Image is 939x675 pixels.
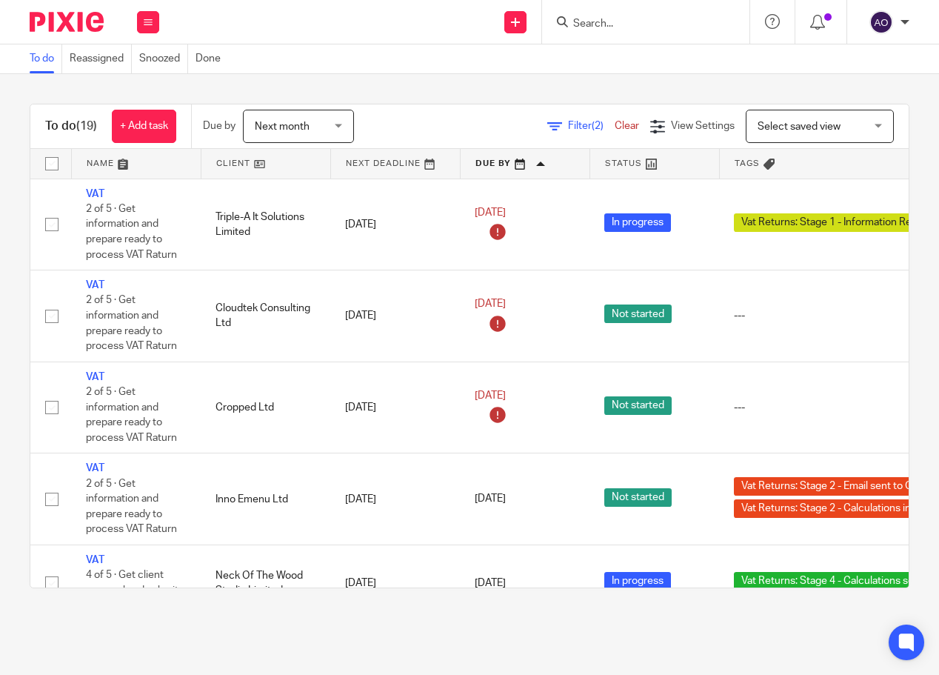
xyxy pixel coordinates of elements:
[869,10,893,34] img: svg%3E
[201,545,330,622] td: Neck Of The Wood Studio Limited
[139,44,188,73] a: Snoozed
[196,44,228,73] a: Done
[572,18,705,31] input: Search
[45,119,97,134] h1: To do
[475,390,506,401] span: [DATE]
[475,299,506,309] span: [DATE]
[86,555,104,565] a: VAT
[475,494,506,505] span: [DATE]
[86,479,177,535] span: 2 of 5 · Get information and prepare ready to process VAT Raturn
[758,122,841,132] span: Select saved view
[86,296,177,352] span: 2 of 5 · Get information and prepare ready to process VAT Raturn
[201,453,330,545] td: Inno Emenu Ltd
[330,179,460,270] td: [DATE]
[330,362,460,453] td: [DATE]
[475,578,506,588] span: [DATE]
[604,396,672,415] span: Not started
[86,280,104,290] a: VAT
[86,372,104,382] a: VAT
[86,204,177,260] span: 2 of 5 · Get information and prepare ready to process VAT Raturn
[203,119,235,133] p: Due by
[671,121,735,131] span: View Settings
[475,207,506,218] span: [DATE]
[76,120,97,132] span: (19)
[201,362,330,453] td: Cropped Ltd
[255,122,310,132] span: Next month
[735,159,760,167] span: Tags
[604,213,671,232] span: In progress
[592,121,604,131] span: (2)
[201,270,330,362] td: Cloudtek Consulting Ltd
[30,44,62,73] a: To do
[86,387,177,443] span: 2 of 5 · Get information and prepare ready to process VAT Raturn
[330,270,460,362] td: [DATE]
[604,305,672,323] span: Not started
[70,44,132,73] a: Reassigned
[604,572,671,591] span: In progress
[330,545,460,622] td: [DATE]
[615,121,639,131] a: Clear
[330,453,460,545] td: [DATE]
[112,110,176,143] a: + Add task
[86,571,178,611] span: 4 of 5 · Get client approval and submit to HMRC
[86,189,104,199] a: VAT
[86,463,104,473] a: VAT
[30,12,104,32] img: Pixie
[604,488,672,507] span: Not started
[201,179,330,270] td: Triple-A It Solutions Limited
[568,121,615,131] span: Filter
